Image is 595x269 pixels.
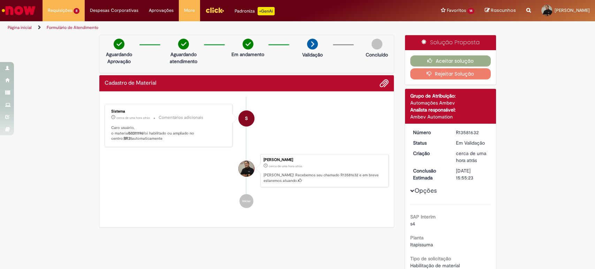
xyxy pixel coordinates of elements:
[380,79,389,88] button: Adicionar anexos
[231,51,264,58] p: Em andamento
[456,150,486,163] time: 30/09/2025 13:55:15
[129,131,143,136] b: 50311196
[456,150,486,163] span: cerca de uma hora atrás
[485,7,516,14] a: Rascunhos
[410,255,451,262] b: Tipo de solicitação
[302,51,323,58] p: Validação
[264,158,385,162] div: [PERSON_NAME]
[243,39,253,49] img: check-circle-green.png
[47,25,98,30] a: Formulário de Atendimento
[245,110,248,127] span: S
[410,106,491,113] div: Analista responsável:
[410,99,491,106] div: Automações Ambev
[405,35,496,50] div: Solução Proposta
[366,51,388,58] p: Concluído
[167,51,200,65] p: Aguardando atendimento
[238,161,254,177] div: Jefferson da Silva Raposo
[410,241,433,248] span: Itapissuma
[408,150,451,157] dt: Criação
[410,262,460,269] span: Habilitação de material
[410,235,424,241] b: Planta
[410,92,491,99] div: Grupo de Atribuição:
[114,39,124,49] img: check-circle-green.png
[74,8,79,14] span: 8
[1,3,37,17] img: ServiceNow
[116,116,150,120] time: 30/09/2025 13:59:59
[124,136,132,141] b: BR31
[307,39,318,49] img: arrow-next.png
[408,139,451,146] dt: Status
[410,214,436,220] b: SAP Interim
[8,25,32,30] a: Página inicial
[5,21,391,34] ul: Trilhas de página
[408,167,451,181] dt: Conclusão Estimada
[410,221,415,227] span: s4
[105,97,389,215] ul: Histórico de tíquete
[555,7,590,13] span: [PERSON_NAME]
[258,7,275,15] p: +GenAi
[205,5,224,15] img: click_logo_yellow_360x200.png
[269,164,302,168] time: 30/09/2025 13:55:15
[410,55,491,67] button: Aceitar solução
[111,109,227,114] div: Sistema
[372,39,382,49] img: img-circle-grey.png
[456,139,488,146] div: Em Validação
[111,125,227,141] p: Caro usuário, o material foi habilitado ou ampliado no centro: automaticamente
[491,7,516,14] span: Rascunhos
[116,116,150,120] span: cerca de uma hora atrás
[159,115,203,121] small: Comentários adicionais
[456,129,488,136] div: R13581632
[410,68,491,79] button: Rejeitar Solução
[410,113,491,120] div: Ambev Automation
[467,8,474,14] span: 14
[238,110,254,126] div: System
[456,150,488,164] div: 30/09/2025 13:55:15
[269,164,302,168] span: cerca de uma hora atrás
[149,7,174,14] span: Aprovações
[178,39,189,49] img: check-circle-green.png
[447,7,466,14] span: Favoritos
[408,129,451,136] dt: Número
[105,154,389,187] li: Jefferson da Silva Raposo
[264,172,385,183] p: [PERSON_NAME]! Recebemos seu chamado R13581632 e em breve estaremos atuando.
[235,7,275,15] div: Padroniza
[105,80,157,86] h2: Cadastro de Material Histórico de tíquete
[48,7,72,14] span: Requisições
[102,51,136,65] p: Aguardando Aprovação
[90,7,138,14] span: Despesas Corporativas
[184,7,195,14] span: More
[456,167,488,181] div: [DATE] 15:55:23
